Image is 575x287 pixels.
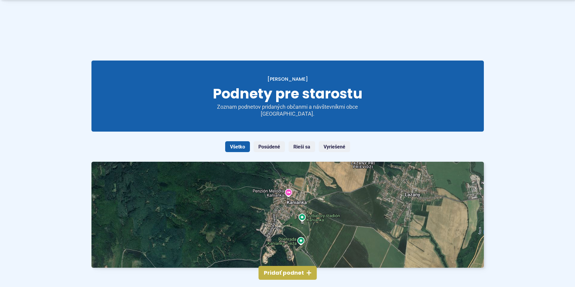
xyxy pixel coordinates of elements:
a: Posúdené [254,141,285,152]
span: Podnety pre starostu [213,84,363,103]
span: Pridať podnet [264,270,304,276]
a: Všetko [225,141,250,152]
button: Pridať podnet [258,266,317,280]
div: Mapa podnetov [91,162,484,268]
p: Zoznam podnetov pridaných občanmi a návštevníkmi obce [GEOGRAPHIC_DATA]. [215,104,360,117]
a: Vyriešené [319,141,350,152]
a: Rieši sa [289,141,315,152]
a: [PERSON_NAME] [267,76,308,83]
